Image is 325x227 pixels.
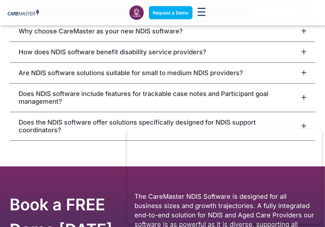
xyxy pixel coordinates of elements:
[10,21,315,41] div: Why choose CareMaster as your new NDIS software?
[10,62,315,83] div: Are NDIS software solutions suitable for small to medium NDIS providers?
[10,83,315,112] div: Does NDIS software include features for trackable case notes and Participant goal management?
[19,27,183,35] a: Why choose CareMaster as your new NDIS software?
[19,118,299,134] a: Does the NDIS software offer solutions specifically designed for NDIS support coordinators?
[10,41,315,62] div: How does NDIS software benefit disability service providers?
[127,129,322,224] iframe: Popup CTA
[19,48,206,56] a: How does NDIS software benefit disability service providers?
[149,6,192,19] a: Request a Demo
[19,69,243,77] a: Are NDIS software solutions suitable for small to medium NDIS providers?
[153,10,189,15] span: Request a Demo
[10,112,315,140] div: Does the NDIS software offer solutions specifically designed for NDIS support coordinators?
[19,90,299,105] a: Does NDIS software include features for trackable case notes and Participant goal management?
[8,9,39,16] img: CareMaster Logo
[198,8,206,17] div: Menu Toggle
